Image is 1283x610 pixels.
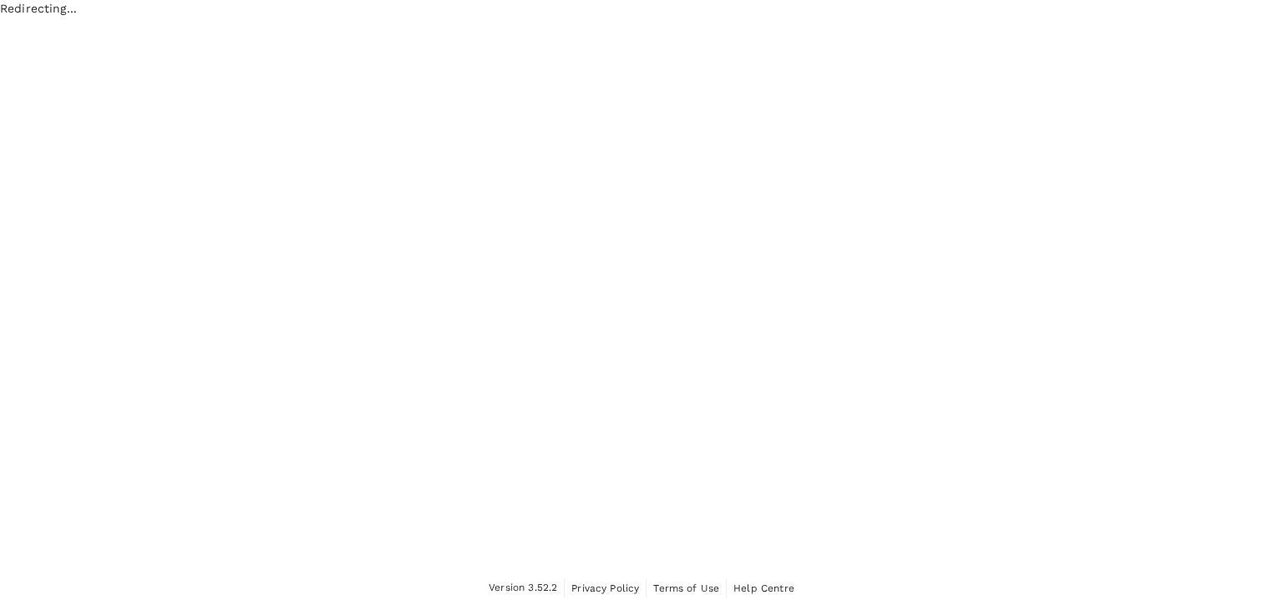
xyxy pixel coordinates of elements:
span: Help Centre [733,582,794,594]
span: Terms of Use [653,582,719,594]
span: Version 3.52.2 [489,580,557,597]
a: Privacy Policy [571,579,639,597]
span: Privacy Policy [571,582,639,594]
a: Terms of Use [653,579,719,597]
a: Help Centre [733,579,794,597]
